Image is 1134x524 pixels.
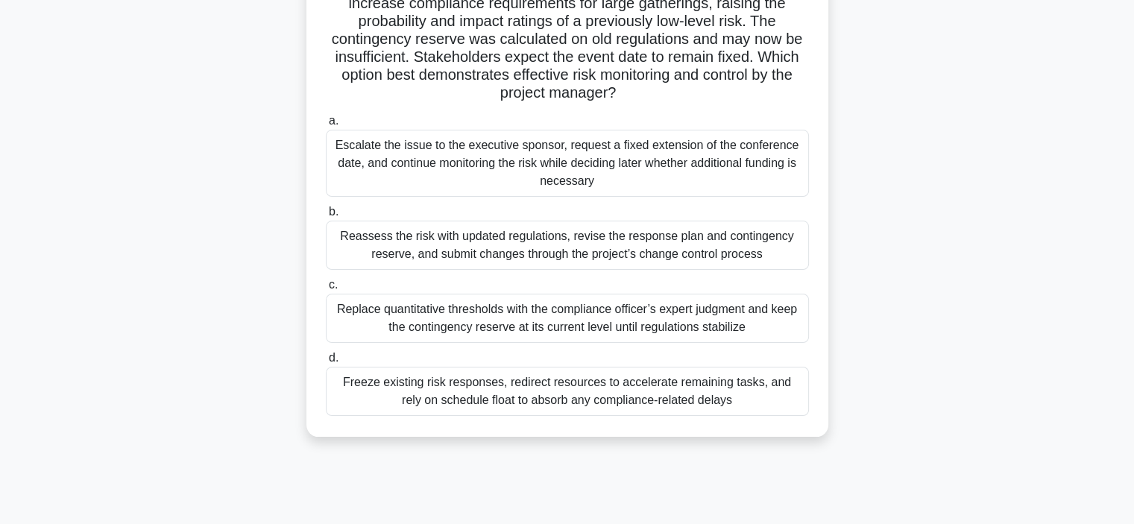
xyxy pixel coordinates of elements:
span: b. [329,205,338,218]
div: Freeze existing risk responses, redirect resources to accelerate remaining tasks, and rely on sch... [326,367,809,416]
div: Replace quantitative thresholds with the compliance officer’s expert judgment and keep the contin... [326,294,809,343]
span: a. [329,114,338,127]
span: c. [329,278,338,291]
div: Reassess the risk with updated regulations, revise the response plan and contingency reserve, and... [326,221,809,270]
div: Escalate the issue to the executive sponsor, request a fixed extension of the conference date, an... [326,130,809,197]
span: d. [329,351,338,364]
